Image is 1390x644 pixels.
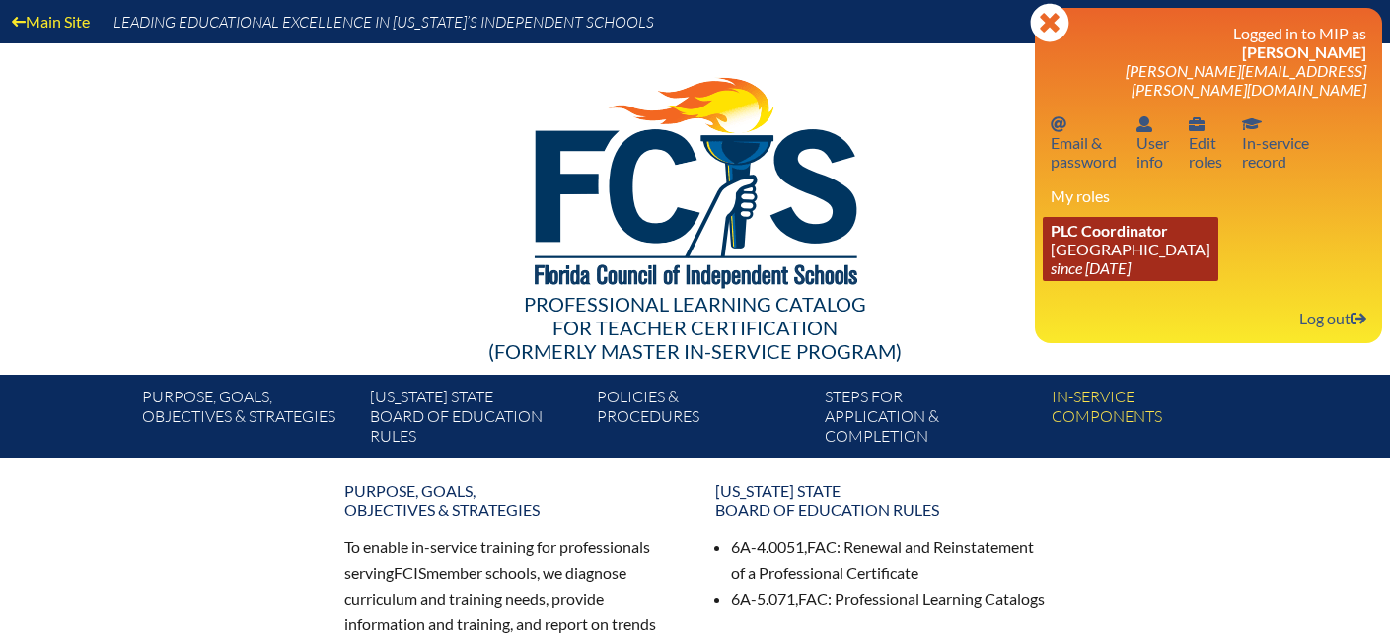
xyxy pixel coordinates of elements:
[332,473,688,527] a: Purpose, goals,objectives & strategies
[1351,311,1366,326] svg: Log out
[1189,116,1205,132] svg: User info
[362,383,589,458] a: [US_STATE] StateBoard of Education rules
[1136,116,1152,132] svg: User info
[1242,42,1366,61] span: [PERSON_NAME]
[127,292,1264,363] div: Professional Learning Catalog (formerly Master In-service Program)
[589,383,816,458] a: Policies &Procedures
[1030,3,1069,42] svg: Close
[552,316,838,339] span: for Teacher Certification
[1129,110,1177,175] a: User infoUserinfo
[1043,110,1125,175] a: Email passwordEmail &password
[1051,186,1366,205] h3: My roles
[703,473,1059,527] a: [US_STATE] StateBoard of Education rules
[1242,116,1262,132] svg: In-service record
[1051,116,1066,132] svg: Email password
[1044,383,1271,458] a: In-servicecomponents
[807,537,837,556] span: FAC
[1291,305,1374,331] a: Log outLog out
[1126,61,1366,99] span: [PERSON_NAME][EMAIL_ADDRESS][PERSON_NAME][DOMAIN_NAME]
[134,383,361,458] a: Purpose, goals,objectives & strategies
[798,589,828,608] span: FAC
[1051,24,1366,99] h3: Logged in to MIP as
[1181,110,1230,175] a: User infoEditroles
[731,535,1047,586] li: 6A-4.0051, : Renewal and Reinstatement of a Professional Certificate
[817,383,1044,458] a: Steps forapplication & completion
[731,586,1047,611] li: 6A-5.071, : Professional Learning Catalogs
[394,563,426,582] span: FCIS
[1051,258,1131,277] i: since [DATE]
[491,43,899,313] img: FCISlogo221.eps
[1043,217,1218,281] a: PLC Coordinator [GEOGRAPHIC_DATA] since [DATE]
[4,8,98,35] a: Main Site
[1234,110,1317,175] a: In-service recordIn-servicerecord
[1051,221,1168,240] span: PLC Coordinator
